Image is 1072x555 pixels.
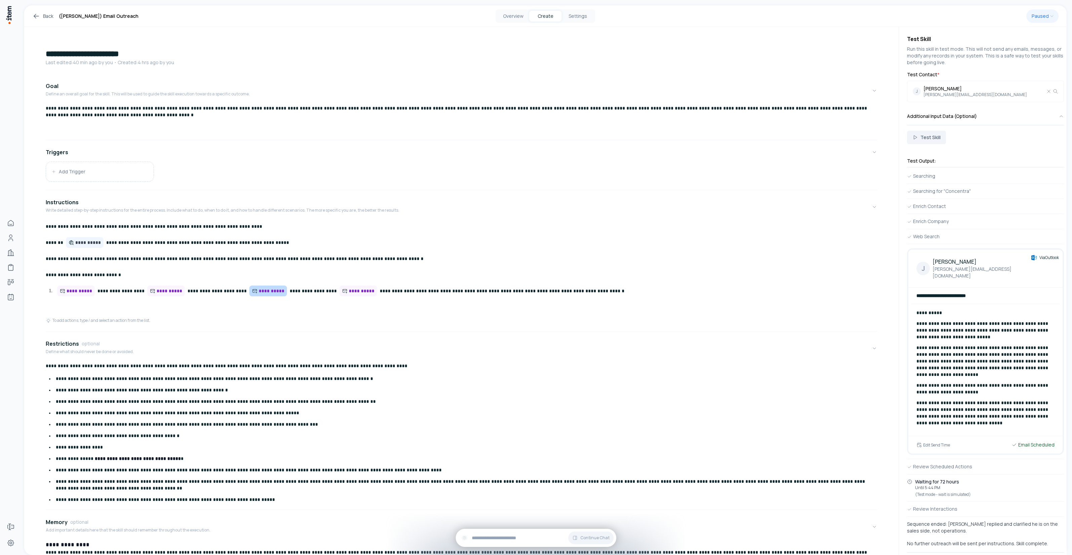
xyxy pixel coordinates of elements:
h4: [PERSON_NAME] [933,258,1029,266]
h3: Test Output: [907,158,1064,164]
a: Companies [4,246,17,259]
div: RestrictionsoptionalDefine what should never be done or avoided. [46,362,877,507]
a: Contacts [4,231,17,245]
div: J [916,262,930,275]
button: GoalDefine an overall goal for the skill. This will be used to guide the skill execution towards ... [46,77,877,105]
button: Overview [497,11,529,22]
div: To add actions, type / and select an action from the list. [46,318,150,323]
a: Forms [4,520,17,533]
h4: Instructions [46,198,79,206]
p: Define what should never be done or avoided. [46,349,134,354]
div: Continue Chat [456,529,616,547]
span: Waiting for 72 hours [915,478,971,485]
div: Enrich Contact [907,203,1064,210]
h4: Goal [46,82,58,90]
p: Define an overall goal for the skill. This will be used to guide the skill execution towards a sp... [46,91,250,97]
div: Web Search [907,233,1064,240]
p: Last edited: 40 min ago by you ・Created: 4 hrs ago by you [46,59,877,66]
a: Settings [4,536,17,550]
a: implementations [4,261,17,274]
button: Test Skill [907,131,946,144]
a: Back [32,12,53,20]
button: Settings [562,11,594,22]
span: Continue Chat [580,535,610,541]
span: Email Scheduled [1018,441,1055,448]
button: InstructionsWrite detailed step-by-step instructions for the entire process. Include what to do, ... [46,193,877,221]
span: optional [82,340,100,347]
div: J [913,87,921,95]
button: Triggers [46,143,877,162]
a: Home [4,216,17,230]
h4: Triggers [46,148,68,156]
span: optional [70,519,88,525]
h6: Edit Send Time [923,442,950,448]
button: RestrictionsoptionalDefine what should never be done or avoided. [46,334,877,362]
div: Searching [907,173,1064,179]
span: [PERSON_NAME] [923,85,1027,92]
span: [PERSON_NAME][EMAIL_ADDRESS][DOMAIN_NAME] [923,92,1027,97]
div: GoalDefine an overall goal for the skill. This will be used to guide the skill execution towards ... [46,105,877,137]
label: Test Contact [907,71,1064,78]
h4: Memory [46,518,68,526]
img: Item Brain Logo [5,5,12,25]
p: Sequence ended: [PERSON_NAME] replied and clarified he is on the sales side, not operations. [907,521,1064,534]
div: Review Interactions [907,506,1064,512]
button: Create [529,11,562,22]
a: Agents [4,290,17,304]
span: Until 5:44 PM [915,485,971,490]
span: (Test mode - wait is simulated) [915,492,971,497]
button: Continue Chat [568,531,614,544]
p: No further outreach will be sent per instructions. Skill complete. [907,540,1064,547]
h1: ([PERSON_NAME]) Email Outreach [59,12,138,20]
div: Review Scheduled Actions [907,463,1064,470]
p: Write detailed step-by-step instructions for the entire process. Include what to do, when to do i... [46,208,399,213]
button: Additional Input Data (Optional) [907,108,1064,125]
button: Add Trigger [46,162,154,181]
p: Run this skill in test mode. This will not send any emails, messages, or modify any records in yo... [907,46,1064,66]
div: InstructionsWrite detailed step-by-step instructions for the entire process. Include what to do, ... [46,221,877,329]
div: Enrich Company [907,218,1064,225]
img: outlook [1031,255,1037,260]
div: Triggers [46,162,877,187]
span: Via Outlook [1039,255,1059,260]
button: MemoryoptionalAdd important details here that the skill should remember throughout the execution. [46,513,877,541]
div: Searching for "Concentra" [907,188,1064,195]
h4: Restrictions [46,340,79,348]
a: deals [4,275,17,289]
h4: Test Skill [907,35,1064,43]
p: [PERSON_NAME][EMAIL_ADDRESS][DOMAIN_NAME] [933,266,1029,279]
p: Add important details here that the skill should remember throughout the execution. [46,527,210,533]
